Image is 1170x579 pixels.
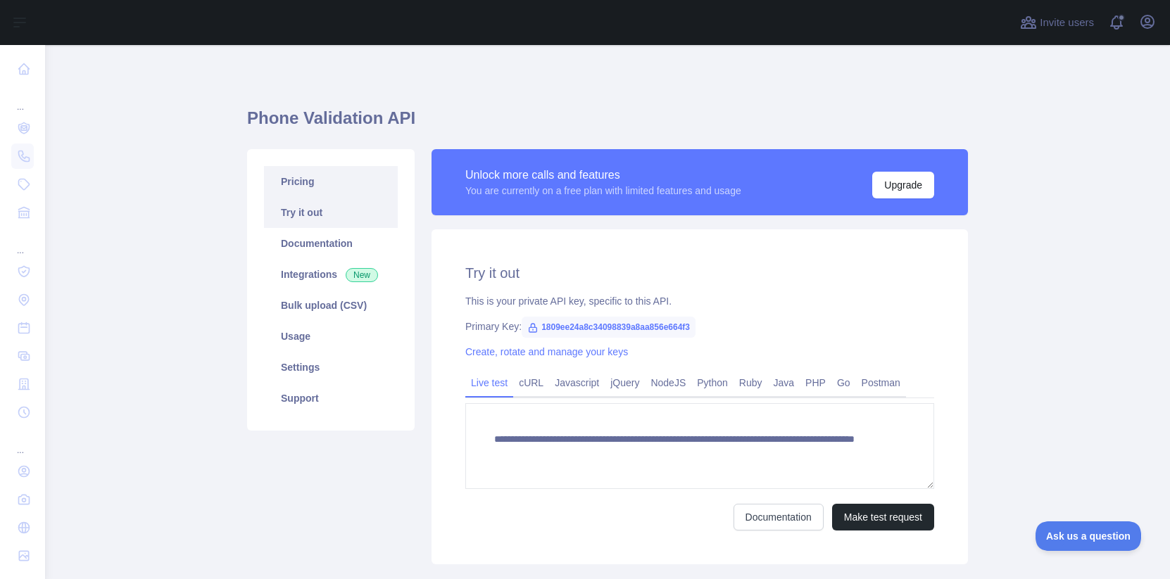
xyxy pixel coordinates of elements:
div: Unlock more calls and features [465,167,741,184]
a: Ruby [734,371,768,394]
a: jQuery [605,371,645,394]
div: This is your private API key, specific to this API. [465,294,934,308]
a: NodeJS [645,371,691,394]
a: Live test [465,371,513,394]
a: Bulk upload (CSV) [264,290,398,321]
div: Primary Key: [465,319,934,333]
a: cURL [513,371,549,394]
iframe: Toggle Customer Support [1036,521,1142,551]
div: ... [11,228,34,256]
a: Postman [856,371,906,394]
a: Usage [264,321,398,352]
span: Invite users [1040,15,1094,31]
a: Documentation [734,504,824,530]
a: Documentation [264,228,398,259]
span: 1809ee24a8c34098839a8aa856e664f3 [522,317,696,338]
button: Upgrade [872,172,934,198]
a: Integrations New [264,259,398,290]
a: Support [264,383,398,414]
h1: Phone Validation API [247,107,968,141]
div: You are currently on a free plan with limited features and usage [465,184,741,198]
div: ... [11,428,34,456]
div: ... [11,84,34,113]
a: Try it out [264,197,398,228]
button: Make test request [832,504,934,530]
button: Invite users [1017,11,1097,34]
a: Javascript [549,371,605,394]
a: Settings [264,352,398,383]
a: Create, rotate and manage your keys [465,346,628,357]
h2: Try it out [465,263,934,283]
a: Go [831,371,856,394]
a: PHP [800,371,831,394]
span: New [346,268,378,282]
a: Python [691,371,734,394]
a: Pricing [264,166,398,197]
a: Java [768,371,800,394]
